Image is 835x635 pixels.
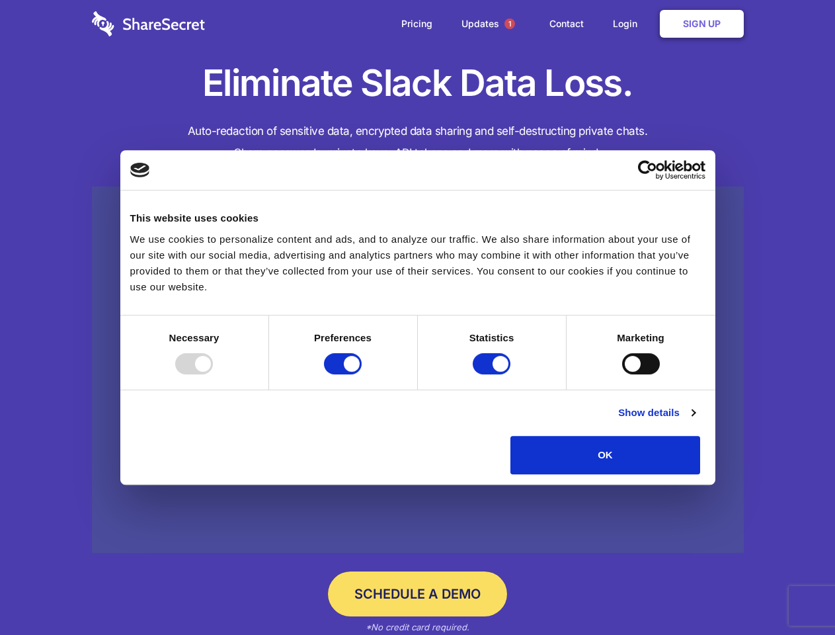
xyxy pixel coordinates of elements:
img: logo-wordmark-white-trans-d4663122ce5f474addd5e946df7df03e33cb6a1c49d2221995e7729f52c070b2.svg [92,11,205,36]
a: Show details [618,405,695,421]
button: OK [510,436,700,474]
strong: Marketing [617,332,664,343]
div: This website uses cookies [130,210,705,226]
a: Usercentrics Cookiebot - opens in a new window [590,160,705,180]
h4: Auto-redaction of sensitive data, encrypted data sharing and self-destructing private chats. Shar... [92,120,744,164]
h1: Eliminate Slack Data Loss. [92,60,744,107]
a: Contact [536,3,597,44]
a: Login [600,3,657,44]
a: Sign Up [660,10,744,38]
em: *No credit card required. [366,622,469,632]
a: Pricing [388,3,446,44]
strong: Statistics [469,332,514,343]
strong: Preferences [314,332,372,343]
div: We use cookies to personalize content and ads, and to analyze our traffic. We also share informat... [130,232,705,295]
span: 1 [504,19,515,29]
a: Wistia video thumbnail [92,187,744,554]
strong: Necessary [169,332,219,343]
a: Schedule a Demo [328,571,507,616]
img: logo [130,163,150,177]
